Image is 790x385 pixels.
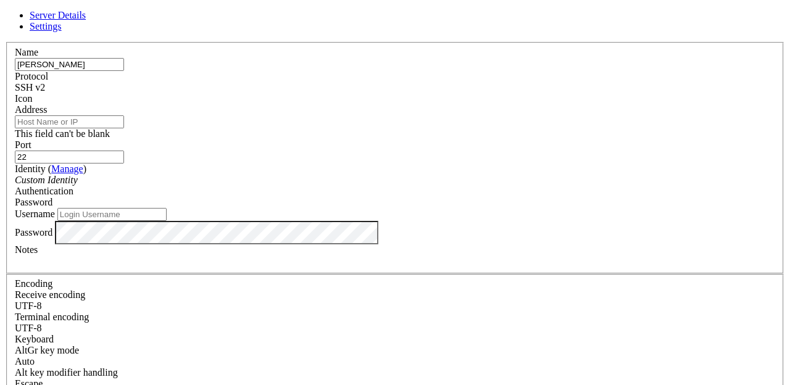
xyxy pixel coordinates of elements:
div: This field can't be blank [15,128,775,139]
input: Port Number [15,151,124,164]
span: Auto [15,356,35,366]
label: Username [15,209,55,219]
span: SSH v2 [15,82,45,93]
i: Custom Identity [15,175,78,185]
label: Keyboard [15,334,54,344]
div: Auto [15,356,775,367]
label: Set the expected encoding for data received from the host. If the encodings do not match, visual ... [15,345,79,355]
div: Password [15,197,775,208]
span: ( ) [48,164,86,174]
input: Server Name [15,58,124,71]
a: Settings [30,21,62,31]
span: Password [15,197,52,207]
a: Server Details [30,10,86,20]
label: Name [15,47,38,57]
label: Authentication [15,186,73,196]
label: Notes [15,244,38,255]
div: SSH v2 [15,82,775,93]
label: Encoding [15,278,52,289]
label: Icon [15,93,32,104]
span: UTF-8 [15,323,42,333]
label: Address [15,104,47,115]
label: Controls how the Alt key is handled. Escape: Send an ESC prefix. 8-Bit: Add 128 to the typed char... [15,367,118,378]
a: Manage [51,164,83,174]
label: Identity [15,164,86,174]
label: Port [15,139,31,150]
div: Custom Identity [15,175,775,186]
label: Protocol [15,71,48,81]
label: Set the expected encoding for data received from the host. If the encodings do not match, visual ... [15,289,85,300]
div: UTF-8 [15,323,775,334]
span: UTF-8 [15,300,42,311]
label: Password [15,226,52,237]
input: Login Username [57,208,167,221]
label: The default terminal encoding. ISO-2022 enables character map translations (like graphics maps). ... [15,312,89,322]
div: UTF-8 [15,300,775,312]
input: Host Name or IP [15,115,124,128]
